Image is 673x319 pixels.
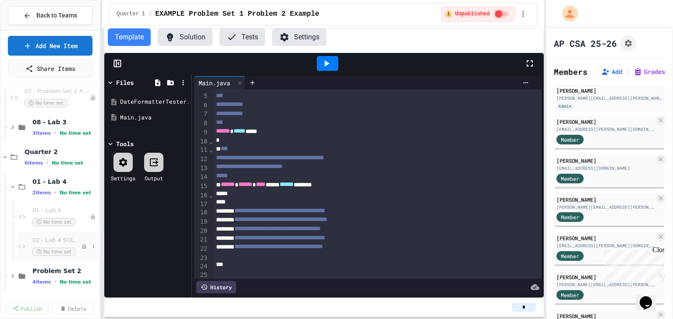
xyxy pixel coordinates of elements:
[52,160,83,166] span: No time set
[196,281,236,293] div: History
[194,217,209,227] div: 19
[158,28,213,46] button: Solution
[561,252,579,260] span: Member
[194,173,209,182] div: 14
[25,160,43,166] span: 6 items
[194,245,209,254] div: 22
[8,6,92,25] button: Back to Teams
[556,234,655,242] div: [PERSON_NAME]
[155,9,319,19] span: EXAMPLE Problem Set 1 Problem 2 Example
[554,66,588,78] h2: Members
[8,36,92,56] a: Add New Item
[108,28,151,46] button: Template
[54,189,56,196] span: •
[556,126,655,133] div: [EMAIL_ADDRESS][PERSON_NAME][DOMAIN_NAME]
[556,102,573,110] div: Admin
[556,157,655,165] div: [PERSON_NAME]
[194,101,209,110] div: 6
[194,78,234,88] div: Main.java
[209,192,213,199] span: Fold line
[25,99,67,107] span: No time set
[36,11,77,20] span: Back to Teams
[556,87,662,95] div: [PERSON_NAME]
[32,178,98,186] span: 01 - Lab 4
[554,37,617,49] h1: AP CSA 25-26
[117,11,145,18] span: Quarter 1
[209,138,213,145] span: Fold line
[111,174,135,182] div: Settings
[120,98,188,106] div: DateFormatterTester.java
[25,88,90,95] span: 07 - Problem Set 1 Problem 2
[636,284,664,310] iframe: chat widget
[441,7,514,21] div: ⚠️ Students cannot see this content! Click the toggle to publish it and make it visible to your c...
[32,190,51,196] span: 2 items
[194,128,209,137] div: 9
[54,130,56,137] span: •
[556,281,655,288] div: [PERSON_NAME][EMAIL_ADDRESS][PERSON_NAME][DOMAIN_NAME]
[194,208,209,217] div: 18
[194,164,209,173] div: 13
[46,159,48,166] span: •
[601,67,622,76] button: Add
[90,95,96,101] div: Unpublished
[145,174,163,182] div: Output
[194,271,209,280] div: 25
[194,76,245,89] div: Main.java
[90,214,96,220] div: Unpublished
[194,227,209,236] div: 20
[194,119,209,128] div: 8
[600,246,664,283] iframe: chat widget
[149,11,152,18] span: /
[556,165,655,172] div: [EMAIL_ADDRESS][DOMAIN_NAME]
[81,243,87,249] div: Unpublished
[116,78,134,87] div: Files
[120,113,188,122] div: Main.java
[32,118,98,126] span: 08 - Lab 3
[194,182,209,191] div: 15
[561,175,579,182] span: Member
[32,267,98,275] span: Problem Set 2
[52,302,95,315] a: Delete
[194,200,209,209] div: 17
[116,139,134,148] div: Tools
[194,235,209,245] div: 21
[60,130,91,136] span: No time set
[194,262,209,271] div: 24
[556,118,655,126] div: [PERSON_NAME]
[556,196,655,203] div: [PERSON_NAME]
[89,242,98,251] button: More options
[272,28,326,46] button: Settings
[209,146,213,153] span: Fold line
[25,148,98,156] span: Quarter 2
[626,67,630,77] span: |
[4,4,60,56] div: Chat with us now!Close
[556,204,655,210] div: [PERSON_NAME][EMAIL_ADDRESS][PERSON_NAME][DOMAIN_NAME]
[194,92,209,101] div: 5
[561,213,579,221] span: Member
[54,278,56,285] span: •
[60,279,91,285] span: No time set
[561,291,579,299] span: Member
[620,35,636,51] button: Assignment Settings
[561,136,579,144] span: Member
[553,4,580,24] div: My Account
[32,237,81,244] span: 02 - Lab 4 SOLUTIONS
[556,95,662,102] div: [PERSON_NAME][EMAIL_ADDRESS][PERSON_NAME][DOMAIN_NAME]
[220,28,265,46] button: Tests
[445,11,489,18] span: ⚠️ Unpublished
[32,248,75,256] span: No time set
[194,155,209,164] div: 12
[194,137,209,146] div: 10
[60,190,91,196] span: No time set
[32,130,51,136] span: 3 items
[194,146,209,155] div: 11
[556,242,655,249] div: [EMAIL_ADDRESS][PERSON_NAME][DOMAIN_NAME]
[32,279,51,285] span: 4 items
[194,254,209,263] div: 23
[634,67,665,76] button: Grades
[556,273,655,281] div: [PERSON_NAME]
[6,302,49,315] a: Publish
[32,218,75,226] span: No time set
[194,110,209,119] div: 7
[32,207,90,214] span: 01 - Lab 4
